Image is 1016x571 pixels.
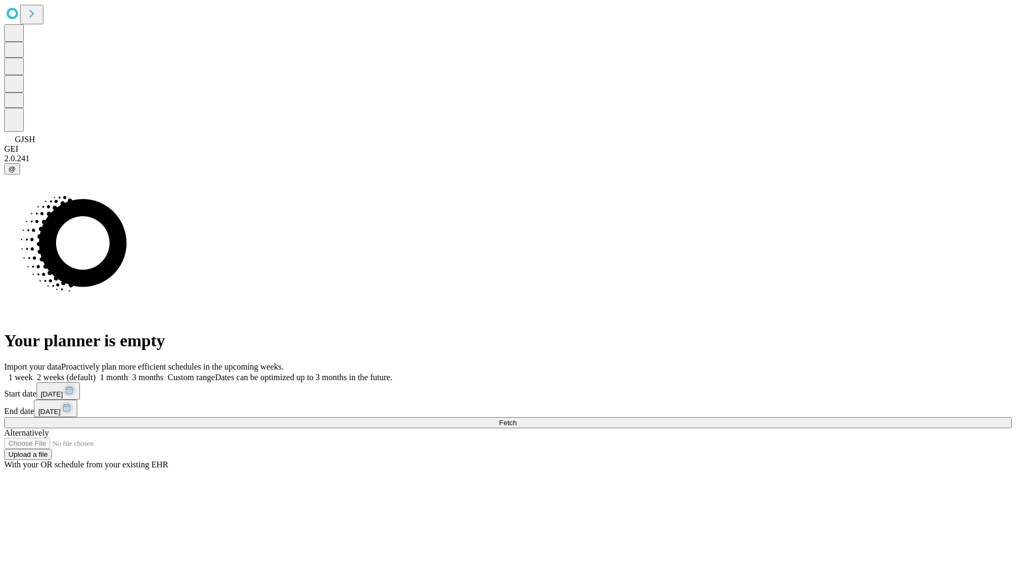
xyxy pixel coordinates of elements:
div: 2.0.241 [4,154,1012,163]
span: Dates can be optimized up to 3 months in the future. [215,373,392,382]
button: @ [4,163,20,174]
span: 1 week [8,373,33,382]
div: GEI [4,144,1012,154]
button: Upload a file [4,449,52,460]
span: Proactively plan more efficient schedules in the upcoming weeks. [61,362,284,371]
span: Alternatively [4,428,49,437]
button: Fetch [4,417,1012,428]
span: GJSH [15,135,35,144]
div: Start date [4,382,1012,400]
span: 3 months [132,373,164,382]
span: With your OR schedule from your existing EHR [4,460,168,469]
button: [DATE] [37,382,80,400]
span: Fetch [499,419,516,427]
span: @ [8,165,16,173]
span: [DATE] [38,408,60,416]
div: End date [4,400,1012,417]
span: Custom range [168,373,215,382]
span: [DATE] [41,390,63,398]
span: 1 month [100,373,128,382]
h1: Your planner is empty [4,331,1012,351]
button: [DATE] [34,400,77,417]
span: Import your data [4,362,61,371]
span: 2 weeks (default) [37,373,96,382]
